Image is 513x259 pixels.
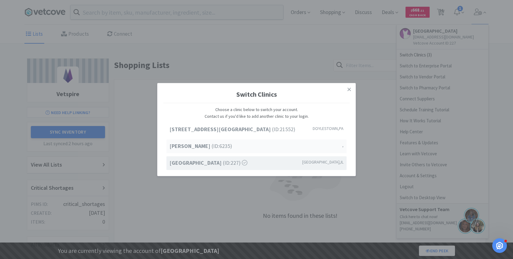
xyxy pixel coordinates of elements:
strong: [STREET_ADDRESS][GEOGRAPHIC_DATA] [169,126,272,133]
span: DOYLESTOWN , PA [313,125,344,132]
span: (ID: 227 ) [169,159,247,167]
p: Choose a clinic below to switch your account. Contact us if you'd like to add another clinic to y... [166,106,347,120]
strong: [GEOGRAPHIC_DATA] [169,159,223,166]
iframe: Intercom live chat [492,238,507,253]
span: (ID: 21552 ) [169,125,295,134]
strong: [PERSON_NAME] [169,143,212,150]
span: (ID: 6235 ) [169,142,232,151]
h1: Switch Clinics [163,86,350,103]
span: , [342,142,344,149]
span: [GEOGRAPHIC_DATA] , IL [302,159,344,165]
